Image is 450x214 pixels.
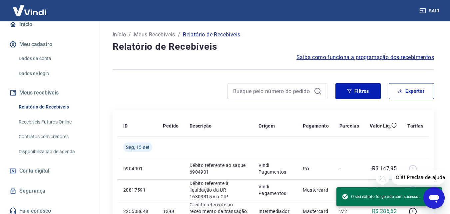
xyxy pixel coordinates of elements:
p: Vindi Pagamentos [258,183,292,197]
h4: Relatório de Recebíveis [113,40,434,53]
p: ID [123,123,128,129]
p: 6904901 [123,165,152,172]
a: Conta digital [8,164,92,178]
a: Dados da conta [16,52,92,65]
img: Vindi [8,0,51,21]
p: Relatório de Recebíveis [183,31,240,39]
p: Pix [303,165,329,172]
button: Sair [418,5,442,17]
p: 20817591 [123,187,152,193]
a: Contratos com credores [16,130,92,144]
p: -R$ 147,95 [370,165,397,173]
a: Início [8,17,92,32]
p: - [339,187,359,193]
button: Meus recebíveis [8,85,92,100]
iframe: Mensagem da empresa [392,170,445,185]
p: / [129,31,131,39]
span: Olá! Precisa de ajuda? [4,5,56,10]
p: - [339,165,359,172]
p: Débito referente à liquidação da UR 16303315 via CIP [190,180,248,200]
p: Mastercard [303,187,329,193]
iframe: Fechar mensagem [376,171,389,185]
p: Pedido [163,123,179,129]
a: Disponibilização de agenda [16,145,92,159]
button: Exportar [389,83,434,99]
p: -R$ 573,24 [370,186,397,194]
p: Tarifas [407,123,423,129]
span: Seg, 15 set [126,144,150,151]
a: Segurança [8,184,92,198]
iframe: Botão para abrir a janela de mensagens [423,187,445,209]
button: Filtros [335,83,381,99]
p: Descrição [190,123,212,129]
p: Débito referente ao saque 6904901 [190,162,248,175]
a: Meus Recebíveis [134,31,175,39]
button: Meu cadastro [8,37,92,52]
a: Saiba como funciona a programação dos recebimentos [296,53,434,61]
span: O seu extrato foi gerado com sucesso! [342,193,419,200]
span: Conta digital [19,166,49,176]
a: Dados de login [16,67,92,80]
input: Busque pelo número do pedido [233,86,311,96]
p: / [178,31,180,39]
a: Início [113,31,126,39]
p: Valor Líq. [370,123,391,129]
p: Parcelas [339,123,359,129]
p: Origem [258,123,275,129]
a: Recebíveis Futuros Online [16,115,92,129]
a: Relatório de Recebíveis [16,100,92,114]
p: Vindi Pagamentos [258,162,292,175]
p: Pagamento [303,123,329,129]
